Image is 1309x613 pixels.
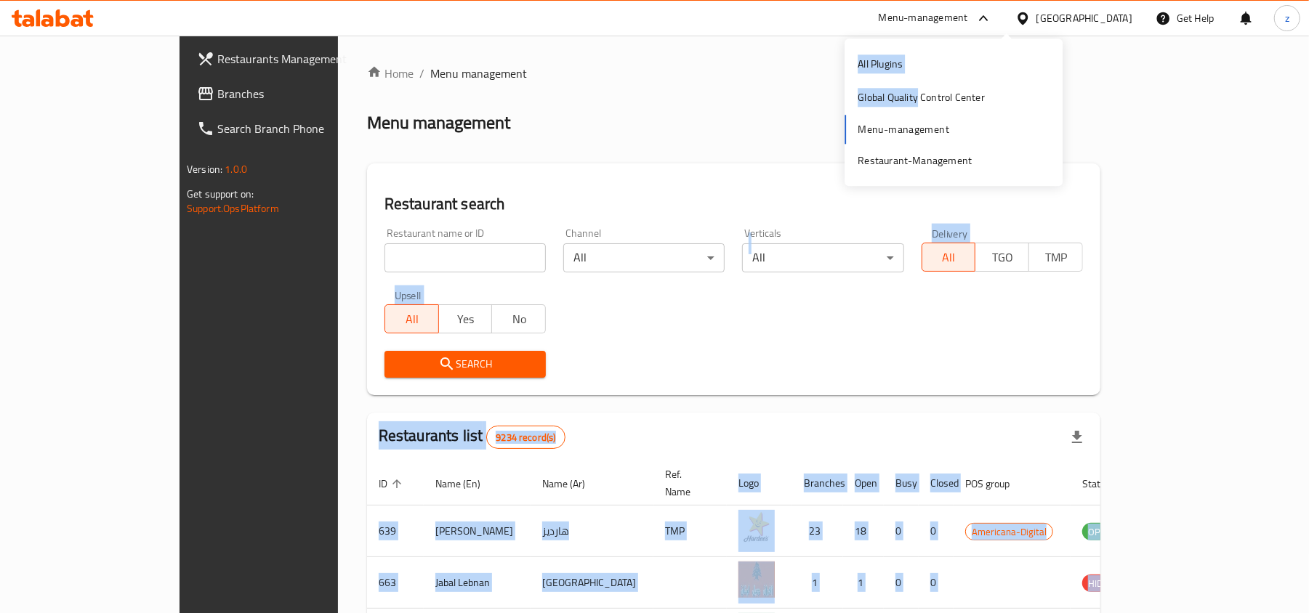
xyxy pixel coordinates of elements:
[738,561,775,598] img: Jabal Lebnan
[486,426,565,449] div: Total records count
[884,557,919,609] td: 0
[498,309,540,330] span: No
[438,304,493,333] button: Yes
[742,243,903,272] div: All
[419,65,424,82] li: /
[1285,10,1289,26] span: z
[217,85,387,102] span: Branches
[919,461,954,506] th: Closed
[384,304,439,333] button: All
[424,557,531,609] td: Jabal Lebnan
[884,461,919,506] th: Busy
[879,9,968,27] div: Menu-management
[542,475,604,492] span: Name (Ar)
[185,111,398,146] a: Search Branch Phone
[384,193,1083,215] h2: Restaurant search
[665,466,709,500] span: Ref. Name
[843,461,884,506] th: Open
[395,290,422,300] label: Upsell
[445,309,487,330] span: Yes
[738,510,775,546] img: Hardee's
[396,355,534,373] span: Search
[1082,523,1118,540] div: OPEN
[1082,524,1118,540] span: OPEN
[531,557,653,609] td: [GEOGRAPHIC_DATA]
[384,243,546,272] input: Search for restaurant name or ID..
[792,557,843,609] td: 1
[491,304,546,333] button: No
[225,160,247,179] span: 1.0.0
[384,351,546,378] button: Search
[379,425,565,449] h2: Restaurants list
[922,243,976,272] button: All
[185,41,398,76] a: Restaurants Management
[430,65,527,82] span: Menu management
[531,506,653,557] td: هارديز
[367,111,510,134] h2: Menu management
[1082,575,1126,592] div: HIDDEN
[965,475,1028,492] span: POS group
[1082,575,1126,592] span: HIDDEN
[487,431,564,444] span: 9234 record(s)
[187,199,279,218] a: Support.OpsPlatform
[858,153,972,169] div: Restaurant-Management
[843,557,884,609] td: 1
[727,461,792,506] th: Logo
[919,557,954,609] td: 0
[975,243,1029,272] button: TGO
[858,56,903,72] div: All Plugins
[217,50,387,68] span: Restaurants Management
[563,243,725,272] div: All
[424,506,531,557] td: [PERSON_NAME]
[653,506,727,557] td: TMP
[1028,243,1083,272] button: TMP
[932,228,968,238] label: Delivery
[187,160,222,179] span: Version:
[966,524,1052,540] span: Americana-Digital
[187,184,254,203] span: Get support on:
[379,475,406,492] span: ID
[981,247,1023,268] span: TGO
[217,120,387,137] span: Search Branch Phone
[792,506,843,557] td: 23
[792,461,843,506] th: Branches
[884,506,919,557] td: 0
[185,76,398,111] a: Branches
[928,247,970,268] span: All
[919,506,954,557] td: 0
[858,90,985,106] div: Global Quality Control Center
[1082,475,1129,492] span: Status
[1036,10,1132,26] div: [GEOGRAPHIC_DATA]
[1060,420,1095,455] div: Export file
[367,65,1100,82] nav: breadcrumb
[391,309,433,330] span: All
[843,506,884,557] td: 18
[435,475,499,492] span: Name (En)
[1035,247,1077,268] span: TMP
